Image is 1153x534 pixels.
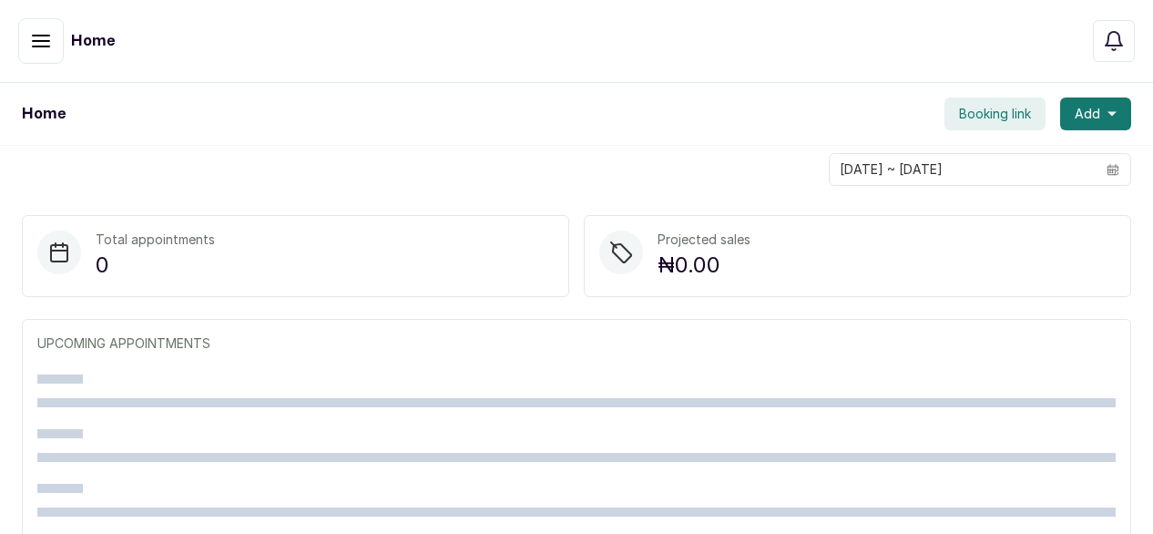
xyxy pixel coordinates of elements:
p: ₦0.00 [658,249,750,282]
p: 0 [96,249,215,282]
p: Total appointments [96,231,215,249]
button: Add [1060,98,1131,130]
input: Select date [830,154,1096,185]
h1: Home [22,103,66,125]
h1: Home [71,30,115,52]
span: Add [1075,105,1100,123]
p: Projected sales [658,231,750,249]
span: Booking link [959,105,1031,123]
button: Booking link [944,98,1046,130]
p: UPCOMING APPOINTMENTS [37,334,1116,353]
svg: calendar [1107,163,1119,176]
